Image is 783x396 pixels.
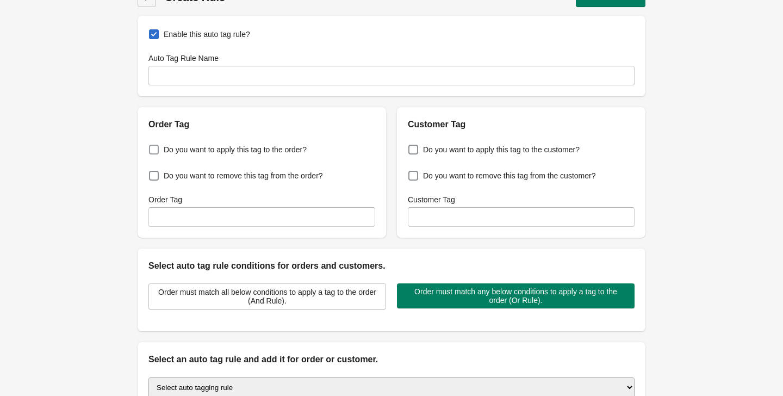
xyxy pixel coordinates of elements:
h2: Select an auto tag rule and add it for order or customer. [148,353,635,366]
span: Order must match any below conditions to apply a tag to the order (Or Rule). [406,287,626,305]
span: Enable this auto tag rule? [164,29,250,40]
span: Do you want to remove this tag from the order? [164,170,323,181]
h2: Customer Tag [408,118,635,131]
label: Auto Tag Rule Name [148,53,219,64]
button: Order must match all below conditions to apply a tag to the order (And Rule). [148,283,386,310]
span: Do you want to apply this tag to the order? [164,144,307,155]
label: Order Tag [148,194,182,205]
h2: Select auto tag rule conditions for orders and customers. [148,259,635,273]
h2: Order Tag [148,118,375,131]
span: Do you want to apply this tag to the customer? [423,144,580,155]
span: Do you want to remove this tag from the customer? [423,170,595,181]
button: Order must match any below conditions to apply a tag to the order (Or Rule). [397,283,635,308]
label: Customer Tag [408,194,455,205]
span: Order must match all below conditions to apply a tag to the order (And Rule). [158,288,377,305]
